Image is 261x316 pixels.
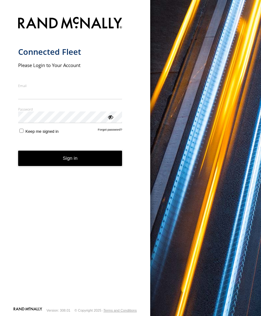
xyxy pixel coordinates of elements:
div: Version: 308.01 [47,308,70,312]
label: Email [18,83,122,88]
a: Visit our Website [13,307,42,313]
div: © Copyright 2025 - [74,308,137,312]
input: Keep me signed in [19,129,23,133]
h1: Connected Fleet [18,47,122,57]
a: Terms and Conditions [104,308,137,312]
button: Sign in [18,151,122,166]
span: Keep me signed in [25,129,59,134]
h2: Please Login to Your Account [18,62,122,68]
label: Password [18,107,122,111]
div: ViewPassword [107,114,113,120]
a: Forgot password? [98,128,122,134]
img: Rand McNally [18,16,122,32]
form: main [18,13,132,307]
